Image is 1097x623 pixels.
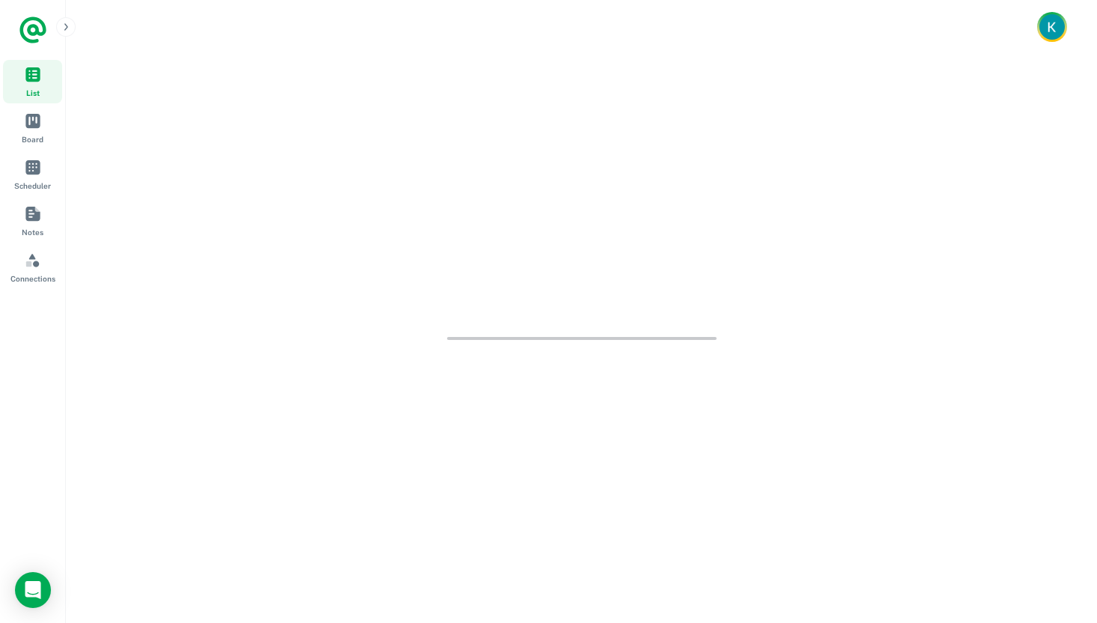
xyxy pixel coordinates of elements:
[1037,12,1067,42] button: Account button
[10,273,55,285] span: Connections
[3,60,62,103] a: List
[3,153,62,196] a: Scheduler
[15,572,51,608] div: Load Chat
[26,87,40,99] span: List
[14,180,51,192] span: Scheduler
[22,226,43,238] span: Notes
[1039,14,1065,40] img: Kristina Jackson
[3,246,62,289] a: Connections
[18,15,48,45] a: Logo
[3,199,62,243] a: Notes
[22,133,43,145] span: Board
[3,106,62,150] a: Board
